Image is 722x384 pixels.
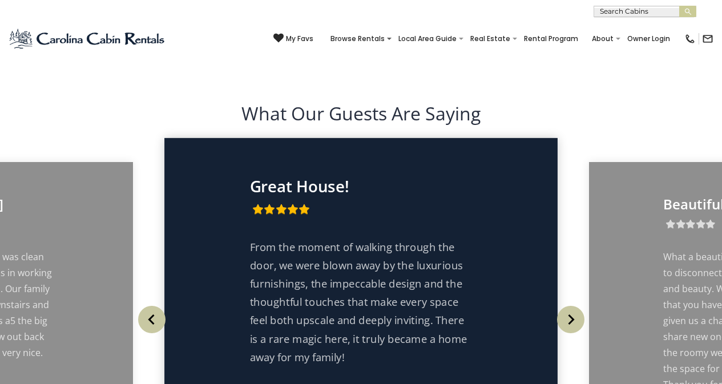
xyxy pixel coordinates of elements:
[273,33,313,45] a: My Favs
[518,31,584,47] a: Rental Program
[9,27,167,50] img: Blue-2.png
[393,31,462,47] a: Local Area Guide
[586,31,619,47] a: About
[557,306,584,333] img: arrow
[622,31,676,47] a: Owner Login
[133,294,170,345] button: Previous
[29,100,693,127] h2: What Our Guests Are Saying
[552,294,589,345] button: Next
[138,306,166,333] img: arrow
[684,33,696,45] img: phone-regular-black.png
[465,31,516,47] a: Real Estate
[250,237,473,366] p: From the moment of walking through the door, we were blown away by the luxurious furnishings, the...
[286,34,313,44] span: My Favs
[250,177,473,196] p: Great House!
[325,31,390,47] a: Browse Rentals
[702,33,713,45] img: mail-regular-black.png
